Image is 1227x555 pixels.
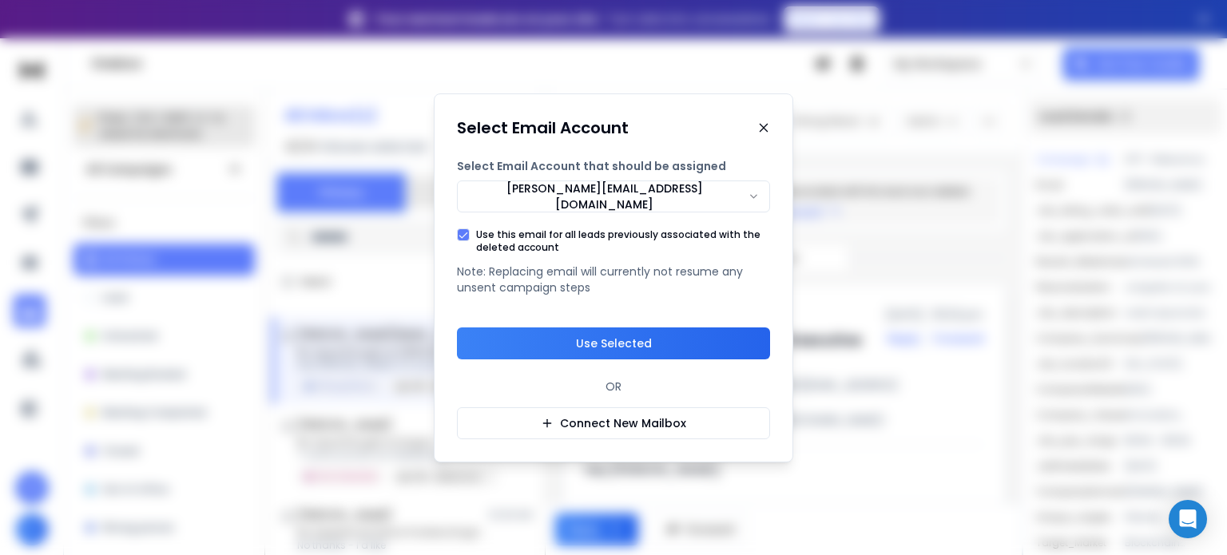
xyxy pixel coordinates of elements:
label: Use this email for all leads previously associated with the deleted account [476,228,770,254]
button: [PERSON_NAME][EMAIL_ADDRESS][DOMAIN_NAME] [457,180,770,212]
h1: Select Email Account [457,117,629,139]
p: Note: Replacing email will currently not resume any unsent campaign steps [457,264,770,295]
button: Connect New Mailbox [457,407,770,439]
button: Use Selected [457,327,770,359]
p: Select Email Account that should be assigned [457,158,770,174]
div: Open Intercom Messenger [1169,500,1207,538]
span: OR [599,379,628,394]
